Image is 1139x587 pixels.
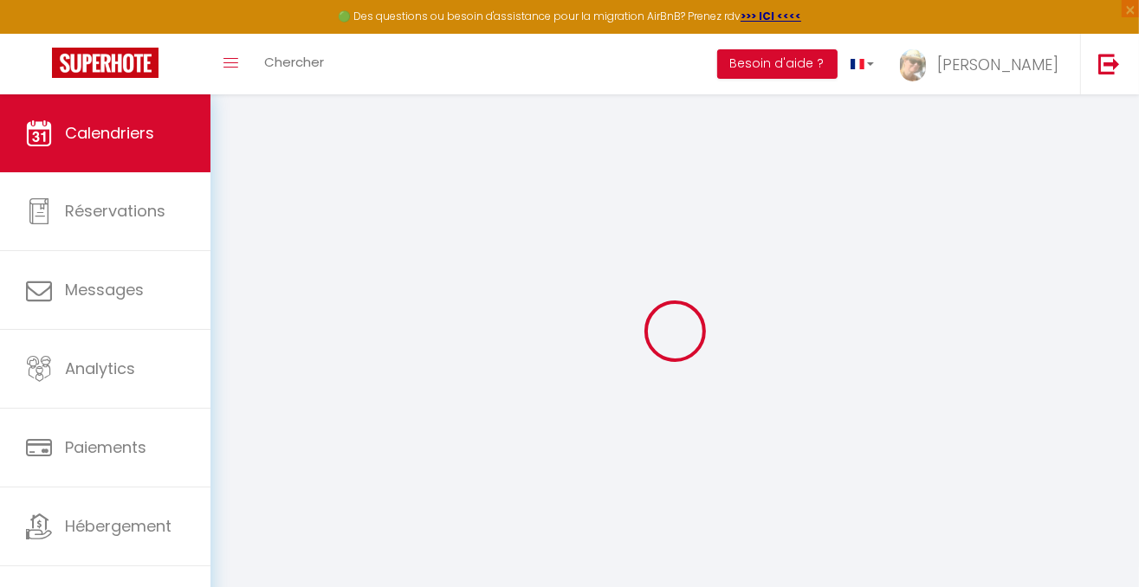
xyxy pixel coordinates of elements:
[65,122,154,144] span: Calendriers
[900,49,926,81] img: ...
[741,9,801,23] a: >>> ICI <<<<
[251,34,337,94] a: Chercher
[717,49,838,79] button: Besoin d'aide ?
[65,279,144,300] span: Messages
[264,53,324,71] span: Chercher
[65,358,135,379] span: Analytics
[52,48,159,78] img: Super Booking
[65,515,171,537] span: Hébergement
[1098,53,1120,74] img: logout
[65,436,146,458] span: Paiements
[65,200,165,222] span: Réservations
[887,34,1080,94] a: ... [PERSON_NAME]
[937,54,1058,75] span: [PERSON_NAME]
